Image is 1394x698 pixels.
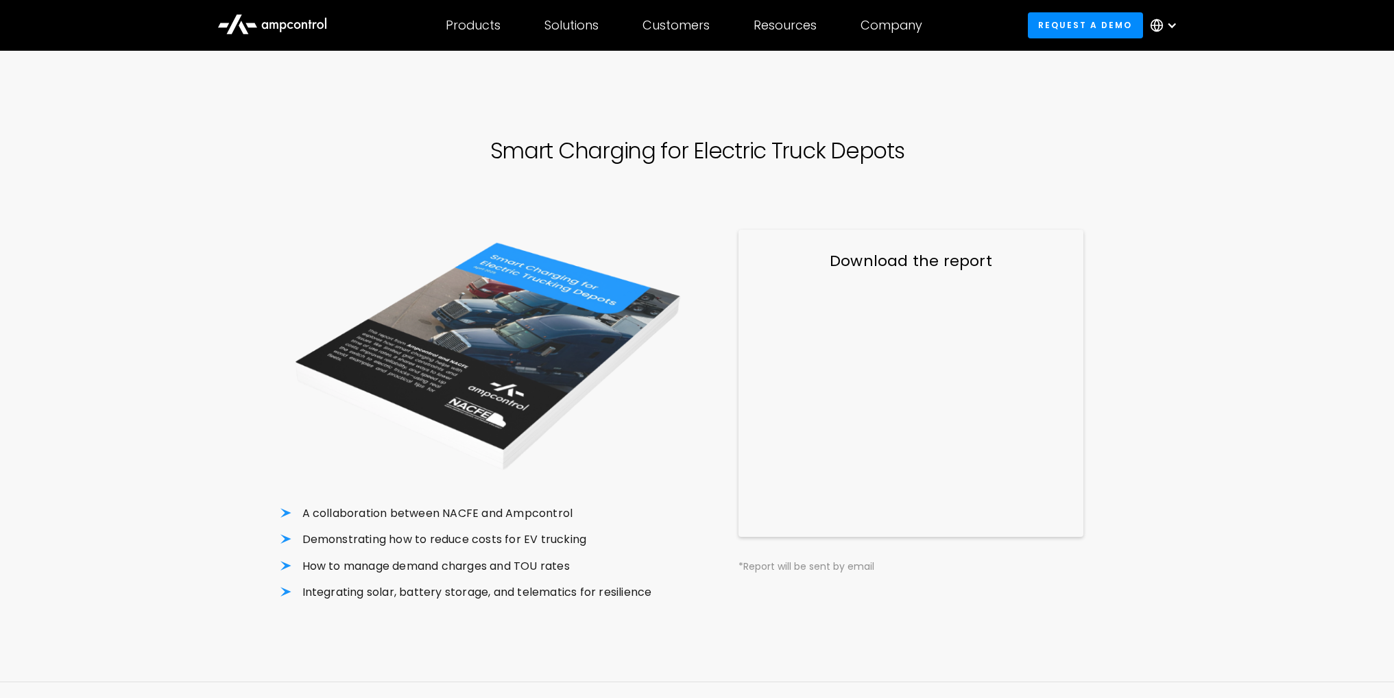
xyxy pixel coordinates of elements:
li: How to manage demand charges and TOU rates [280,559,686,574]
li: Integrating solar, battery storage, and telematics for resilience [280,585,686,600]
li: A collaboration between NACFE and Ampcontrol [280,506,686,521]
div: Company [861,18,922,33]
div: Products [446,18,501,33]
img: NACFE and Ampcontrol Report Smart Charging for Electric Truck Depots [280,230,686,473]
div: *Report will be sent by email [738,559,1083,574]
div: Solutions [544,18,599,33]
a: Request a demo [1028,12,1143,38]
iframe: Form 0 [766,289,1056,517]
p: ‍ [280,601,686,616]
li: Demonstrating how to reduce costs for EV trucking [280,532,686,547]
div: Resources [754,18,817,33]
h1: Smart Charging for Electric Truck Depots [490,139,904,164]
div: Customers [642,18,710,33]
h3: Download the report [766,251,1056,272]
